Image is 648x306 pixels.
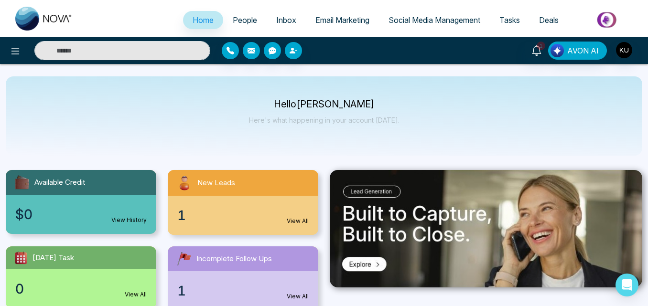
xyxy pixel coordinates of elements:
a: Deals [529,11,568,29]
span: $0 [15,204,32,224]
a: View History [111,216,147,224]
span: Inbox [276,15,296,25]
a: New Leads1View All [162,170,324,235]
img: . [330,170,642,287]
img: todayTask.svg [13,250,29,265]
span: Incomplete Follow Ups [196,253,272,264]
img: availableCredit.svg [13,174,31,191]
span: 1 [177,205,186,225]
a: Social Media Management [379,11,490,29]
img: User Avatar [616,42,632,58]
a: Home [183,11,223,29]
span: New Leads [197,178,235,189]
span: Home [193,15,214,25]
a: People [223,11,267,29]
img: newLeads.svg [175,174,194,192]
a: View All [125,290,147,299]
a: Email Marketing [306,11,379,29]
span: People [233,15,257,25]
span: 1 [177,281,186,301]
span: Deals [539,15,559,25]
span: 1 [537,42,545,50]
span: AVON AI [567,45,599,56]
button: AVON AI [548,42,607,60]
span: 0 [15,279,24,299]
img: Lead Flow [551,44,564,57]
a: View All [287,217,309,225]
a: 1 [525,42,548,58]
p: Here's what happening in your account [DATE]. [249,116,400,124]
span: Available Credit [34,177,85,188]
div: Open Intercom Messenger [616,274,638,296]
img: Nova CRM Logo [15,7,73,31]
a: Tasks [490,11,529,29]
span: Social Media Management [389,15,480,25]
p: Hello [PERSON_NAME] [249,100,400,108]
a: Inbox [267,11,306,29]
img: Market-place.gif [573,9,642,31]
img: followUps.svg [175,250,193,267]
a: View All [287,292,309,301]
span: Tasks [499,15,520,25]
span: [DATE] Task [32,253,74,264]
span: Email Marketing [315,15,369,25]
